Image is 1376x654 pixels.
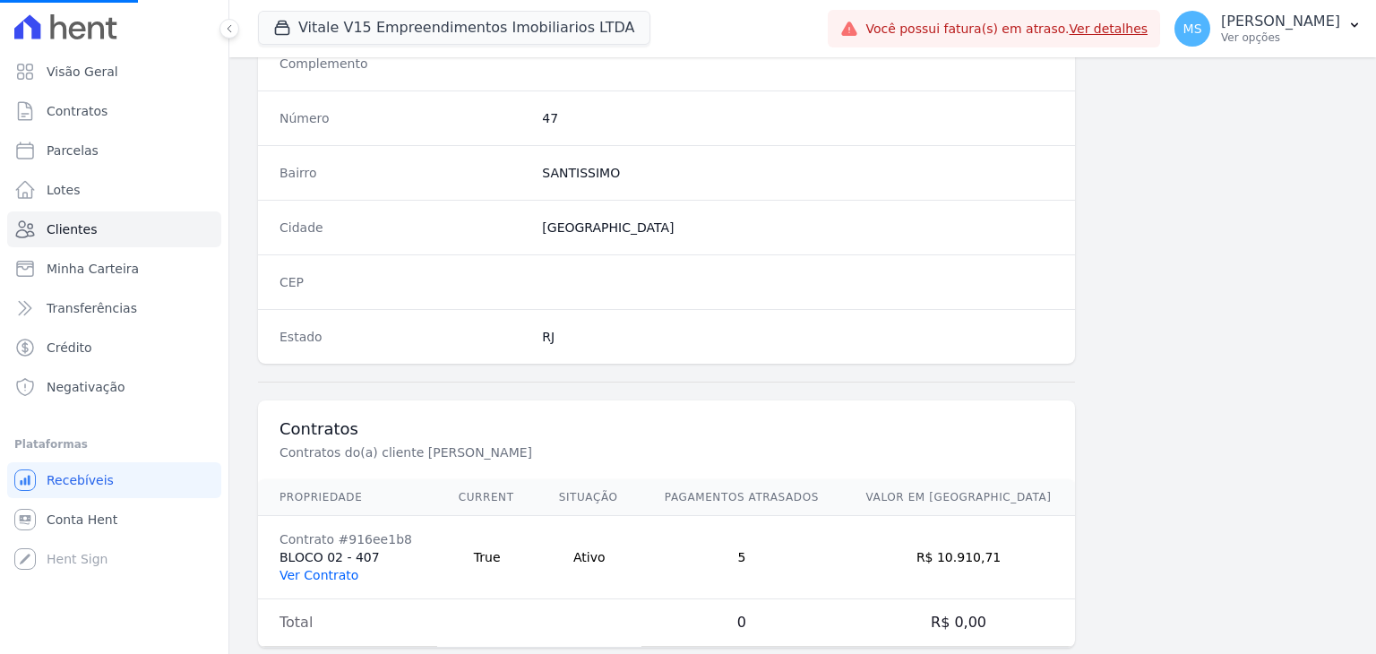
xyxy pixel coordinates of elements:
td: Total [258,599,437,647]
a: Conta Hent [7,502,221,538]
span: Contratos [47,102,107,120]
a: Contratos [7,93,221,129]
th: Propriedade [258,479,437,516]
button: Vitale V15 Empreendimentos Imobiliarios LTDA [258,11,650,45]
span: Parcelas [47,142,99,159]
dd: RJ [542,328,1053,346]
dt: Número [279,109,528,127]
dt: Estado [279,328,528,346]
th: Pagamentos Atrasados [641,479,842,516]
a: Parcelas [7,133,221,168]
span: Clientes [47,220,97,238]
span: Conta Hent [47,511,117,529]
td: 0 [641,599,842,647]
div: Plataformas [14,434,214,455]
dt: Cidade [279,219,528,237]
td: True [437,516,537,599]
span: MS [1183,22,1202,35]
span: Crédito [47,339,92,357]
a: Clientes [7,211,221,247]
td: Ativo [537,516,641,599]
a: Transferências [7,290,221,326]
h3: Contratos [279,418,1053,440]
th: Valor em [GEOGRAPHIC_DATA] [842,479,1075,516]
span: Você possui fatura(s) em atraso. [865,20,1148,39]
p: [PERSON_NAME] [1221,13,1340,30]
span: Visão Geral [47,63,118,81]
th: Situação [537,479,641,516]
a: Negativação [7,369,221,405]
a: Ver Contrato [279,568,358,582]
dt: CEP [279,273,528,291]
dd: 47 [542,109,1053,127]
span: Recebíveis [47,471,114,489]
a: Ver detalhes [1070,22,1148,36]
td: 5 [641,516,842,599]
button: MS [PERSON_NAME] Ver opções [1160,4,1376,54]
th: Current [437,479,537,516]
a: Visão Geral [7,54,221,90]
dd: [GEOGRAPHIC_DATA] [542,219,1053,237]
td: BLOCO 02 - 407 [258,516,437,599]
span: Lotes [47,181,81,199]
a: Crédito [7,330,221,366]
p: Ver opções [1221,30,1340,45]
a: Minha Carteira [7,251,221,287]
span: Negativação [47,378,125,396]
td: R$ 10.910,71 [842,516,1075,599]
a: Lotes [7,172,221,208]
dd: SANTISSIMO [542,164,1053,182]
dt: Complemento [279,55,528,73]
dt: Bairro [279,164,528,182]
span: Minha Carteira [47,260,139,278]
a: Recebíveis [7,462,221,498]
span: Transferências [47,299,137,317]
td: R$ 0,00 [842,599,1075,647]
p: Contratos do(a) cliente [PERSON_NAME] [279,443,881,461]
div: Contrato #916ee1b8 [279,530,416,548]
